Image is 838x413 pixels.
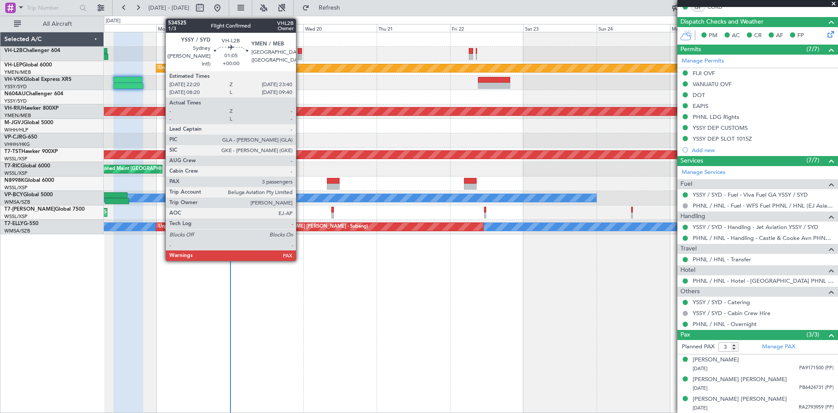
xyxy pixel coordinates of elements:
[4,69,31,76] a: YMEN/MEB
[680,265,695,275] span: Hotel
[693,234,834,242] a: PHNL / HNL - Handling - Castle & Cooke Avn PHNL / HNL
[754,31,762,40] span: CR
[4,135,22,140] span: VP-CJR
[4,62,52,68] a: VH-LEPGlobal 6000
[91,163,200,176] div: Unplanned Maint [GEOGRAPHIC_DATA] (Seletar)
[807,156,819,165] span: (7/7)
[4,83,27,90] a: YSSY/SYD
[799,384,834,392] span: PB6424731 (PP)
[158,62,267,75] div: Unplanned Maint Wichita (Wichita Mid-continent)
[377,24,450,32] div: Thu 21
[523,24,597,32] div: Sat 23
[693,395,787,404] div: [PERSON_NAME] [PERSON_NAME]
[693,356,739,364] div: [PERSON_NAME]
[148,4,189,12] span: [DATE] - [DATE]
[682,343,714,351] label: Planned PAX
[4,120,53,125] a: M-JGVJGlobal 5000
[83,24,156,32] div: Sun 17
[4,112,31,119] a: YMEN/MEB
[4,192,53,198] a: VP-BCYGlobal 5000
[4,62,22,68] span: VH-LEP
[23,21,92,27] span: All Aircraft
[4,184,27,191] a: WSSL/XSP
[680,179,692,189] span: Fuel
[680,156,703,166] span: Services
[4,156,27,162] a: WSSL/XSP
[680,17,763,27] span: Dispatch Checks and Weather
[298,1,350,15] button: Refresh
[4,221,38,226] a: T7-ELLYG-550
[680,330,690,340] span: Pax
[693,375,787,384] div: [PERSON_NAME] [PERSON_NAME]
[693,277,834,285] a: PHNL / HNL - Hotel - [GEOGRAPHIC_DATA] PHNL / HNL
[4,48,60,53] a: VH-L2BChallenger 604
[693,405,707,411] span: [DATE]
[682,57,724,66] a: Manage Permits
[4,199,30,205] a: WMSA/SZB
[4,135,37,140] a: VP-CJRG-650
[156,24,230,32] div: Mon 18
[680,244,697,254] span: Travel
[693,135,752,142] div: YSSY DEP SLOT 1015Z
[4,91,63,97] a: N604AUChallenger 604
[693,80,732,88] div: VANUATU OVF
[776,31,783,40] span: AF
[106,17,120,25] div: [DATE]
[303,24,377,32] div: Wed 20
[4,163,50,169] a: T7-RICGlobal 6000
[4,228,30,234] a: WMSA/SZB
[693,91,705,99] div: DOT
[4,141,30,148] a: VHHH/HKG
[4,77,24,82] span: VH-VSK
[693,309,770,317] a: YSSY / SYD - Cabin Crew Hire
[4,98,27,104] a: YSSY/SYD
[693,256,751,263] a: PHNL / HNL - Transfer
[4,207,85,212] a: T7-[PERSON_NAME]Global 7500
[4,149,21,154] span: T7-TST
[4,178,54,183] a: N8998KGlobal 6000
[693,365,707,372] span: [DATE]
[4,120,24,125] span: M-JGVJ
[311,5,348,11] span: Refresh
[670,24,743,32] div: Mon 25
[693,102,708,110] div: EAPIS
[693,191,808,198] a: YSSY / SYD - Fuel - Viva Fuel GA YSSY / SYD
[693,385,707,392] span: [DATE]
[27,1,77,14] input: Trip Number
[707,3,727,11] a: CORD
[807,45,819,54] span: (7/7)
[682,168,725,177] a: Manage Services
[732,31,740,40] span: AC
[230,24,303,32] div: Tue 19
[4,221,24,226] span: T7-ELLY
[691,2,705,12] div: ISP
[4,192,23,198] span: VP-BCY
[450,24,523,32] div: Fri 22
[693,69,715,77] div: FIJI OVF
[693,223,818,231] a: YSSY / SYD - Handling - Jet Aviation YSSY / SYD
[4,77,72,82] a: VH-VSKGlobal Express XRS
[4,106,58,111] a: VH-RIUHawker 800XP
[4,48,23,53] span: VH-L2B
[4,170,27,177] a: WSSL/XSP
[4,127,28,133] a: WIHH/HLP
[4,91,26,97] span: N604AU
[4,178,24,183] span: N8998K
[693,298,750,306] a: YSSY / SYD - Catering
[680,45,701,55] span: Permits
[10,17,95,31] button: All Aircraft
[4,213,27,220] a: WSSL/XSP
[680,287,700,297] span: Others
[693,124,748,132] div: YSSY DEP CUSTOMS
[807,330,819,339] span: (3/3)
[709,31,718,40] span: PM
[680,212,705,222] span: Handling
[4,106,22,111] span: VH-RIU
[693,113,739,121] div: PHNL LDG Rights
[4,163,21,169] span: T7-RIC
[762,343,795,351] a: Manage PAX
[158,220,368,233] div: Unplanned Maint [GEOGRAPHIC_DATA] (Sultan [PERSON_NAME] [PERSON_NAME] - Subang)
[4,207,55,212] span: T7-[PERSON_NAME]
[797,31,804,40] span: FP
[4,149,58,154] a: T7-TSTHawker 900XP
